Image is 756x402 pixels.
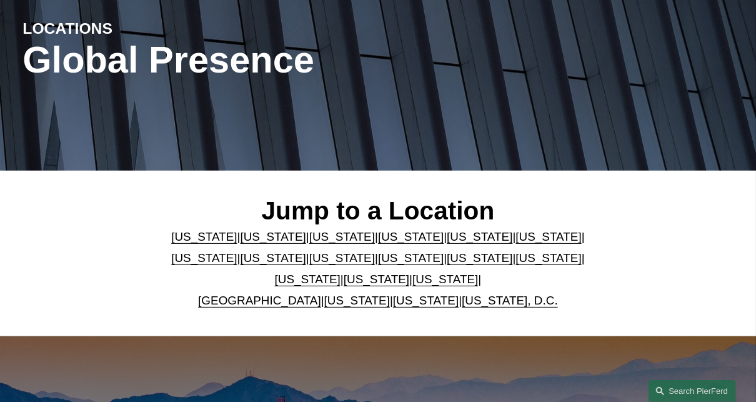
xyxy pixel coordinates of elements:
[275,273,341,286] a: [US_STATE]
[241,230,306,243] a: [US_STATE]
[378,251,444,264] a: [US_STATE]
[378,230,444,243] a: [US_STATE]
[309,251,375,264] a: [US_STATE]
[447,251,512,264] a: [US_STATE]
[649,380,736,402] a: Search this site
[324,294,390,307] a: [US_STATE]
[344,273,409,286] a: [US_STATE]
[309,230,375,243] a: [US_STATE]
[198,294,321,307] a: [GEOGRAPHIC_DATA]
[22,19,200,38] h4: LOCATIONS
[516,251,582,264] a: [US_STATE]
[171,251,237,264] a: [US_STATE]
[171,226,585,311] p: | | | | | | | | | | | | | | | | | |
[462,294,558,307] a: [US_STATE], D.C.
[516,230,582,243] a: [US_STATE]
[393,294,459,307] a: [US_STATE]
[22,39,496,81] h1: Global Presence
[412,273,478,286] a: [US_STATE]
[171,230,237,243] a: [US_STATE]
[447,230,512,243] a: [US_STATE]
[171,196,585,226] h2: Jump to a Location
[241,251,306,264] a: [US_STATE]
